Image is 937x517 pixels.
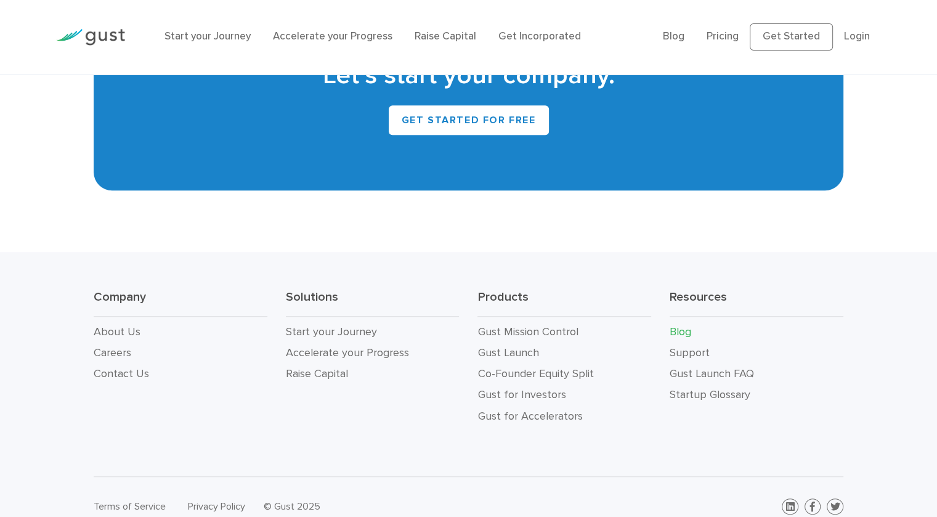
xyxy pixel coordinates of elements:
[94,289,267,317] h3: Company
[663,30,684,43] a: Blog
[94,346,131,359] a: Careers
[164,30,251,43] a: Start your Journey
[844,30,870,43] a: Login
[94,325,140,338] a: About Us
[56,29,125,46] img: Gust Logo
[94,367,149,380] a: Contact Us
[670,388,750,401] a: Startup Glossary
[94,500,166,512] a: Terms of Service
[477,325,578,338] a: Gust Mission Control
[498,30,581,43] a: Get Incorporated
[670,346,710,359] a: Support
[389,105,549,135] a: Get Started for Free
[286,346,409,359] a: Accelerate your Progress
[273,30,392,43] a: Accelerate your Progress
[477,346,538,359] a: Gust Launch
[286,289,460,317] h3: Solutions
[286,325,377,338] a: Start your Journey
[477,289,651,317] h3: Products
[286,367,348,380] a: Raise Capital
[670,367,754,380] a: Gust Launch FAQ
[477,410,582,423] a: Gust for Accelerators
[670,289,843,317] h3: Resources
[188,500,245,512] a: Privacy Policy
[750,23,833,51] a: Get Started
[415,30,476,43] a: Raise Capital
[264,498,460,515] div: © Gust 2025
[477,388,566,401] a: Gust for Investors
[477,367,593,380] a: Co-Founder Equity Split
[707,30,739,43] a: Pricing
[112,59,825,93] h2: Let’s start your company.
[670,325,691,338] a: Blog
